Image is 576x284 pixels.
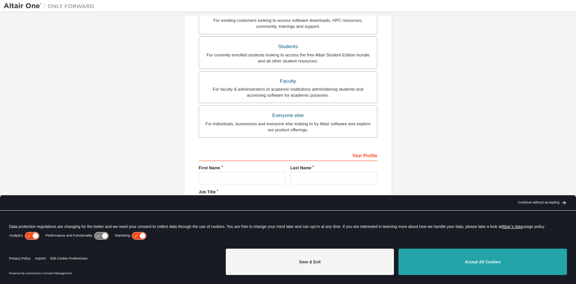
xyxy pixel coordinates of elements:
[204,86,372,98] div: For faculty & administrators of academic institutions administering students and accessing softwa...
[199,189,377,195] label: Job Title
[204,76,372,87] div: Faculty
[204,110,372,121] div: Everyone else
[204,52,372,64] div: For currently enrolled students looking to access the free Altair Student Edition bundle and all ...
[204,121,372,133] div: For individuals, businesses and everyone else looking to try Altair software and explore our prod...
[199,165,286,171] label: First Name
[204,17,372,29] div: For existing customers looking to access software downloads, HPC resources, community, trainings ...
[290,165,377,171] label: Last Name
[204,41,372,52] div: Students
[4,2,98,10] img: Altair One
[199,149,377,161] div: Your Profile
